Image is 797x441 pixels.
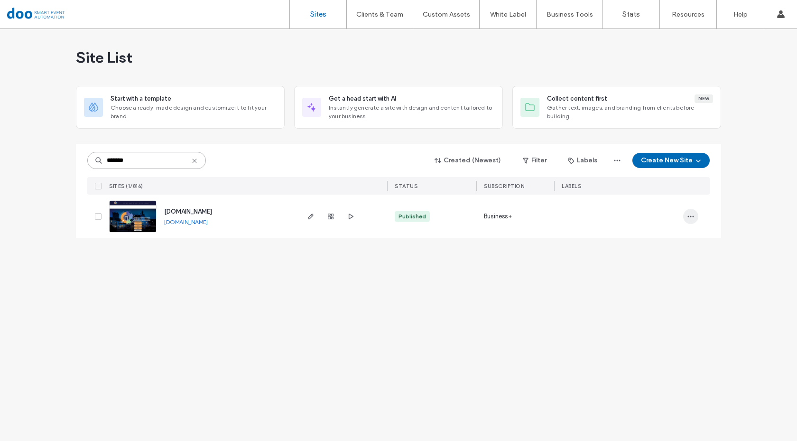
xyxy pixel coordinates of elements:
[398,212,426,221] div: Published
[513,153,556,168] button: Filter
[423,10,470,19] label: Custom Assets
[484,212,512,221] span: Business+
[622,10,640,19] label: Stats
[76,86,285,129] div: Start with a templateChoose a ready-made design and customize it to fit your brand.
[329,103,495,121] span: Instantly generate a site with design and content tailored to your business.
[562,183,581,189] span: LABELS
[164,218,208,225] a: [DOMAIN_NAME]
[76,48,132,67] span: Site List
[733,10,748,19] label: Help
[547,94,607,103] span: Collect content first
[484,183,524,189] span: SUBSCRIPTION
[294,86,503,129] div: Get a head start with AIInstantly generate a site with design and content tailored to your business.
[512,86,721,129] div: Collect content firstNewGather text, images, and branding from clients before building.
[695,94,713,103] div: New
[426,153,510,168] button: Created (Newest)
[547,103,713,121] span: Gather text, images, and branding from clients before building.
[21,7,41,15] span: Hilfe
[632,153,710,168] button: Create New Site
[490,10,526,19] label: White Label
[356,10,403,19] label: Clients & Team
[329,94,396,103] span: Get a head start with AI
[310,10,326,19] label: Sites
[109,183,143,189] span: SITES (1/816)
[672,10,704,19] label: Resources
[111,103,277,121] span: Choose a ready-made design and customize it to fit your brand.
[547,10,593,19] label: Business Tools
[111,94,171,103] span: Start with a template
[164,208,212,215] a: [DOMAIN_NAME]
[395,183,417,189] span: STATUS
[560,153,606,168] button: Labels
